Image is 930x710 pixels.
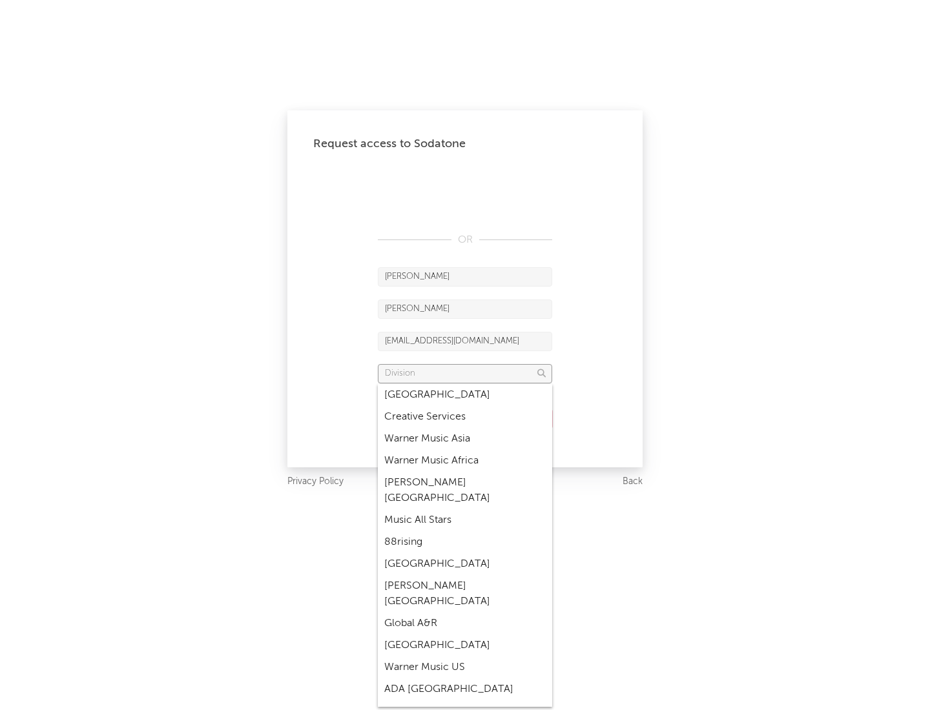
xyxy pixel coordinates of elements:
[378,364,552,383] input: Division
[378,450,552,472] div: Warner Music Africa
[378,332,552,351] input: Email
[378,613,552,634] div: Global A&R
[623,474,643,490] a: Back
[378,472,552,509] div: [PERSON_NAME] [GEOGRAPHIC_DATA]
[378,531,552,553] div: 88rising
[378,267,552,287] input: First Name
[378,656,552,678] div: Warner Music US
[378,678,552,700] div: ADA [GEOGRAPHIC_DATA]
[378,299,552,319] input: Last Name
[378,384,552,406] div: [GEOGRAPHIC_DATA]
[378,406,552,428] div: Creative Services
[287,474,344,490] a: Privacy Policy
[378,509,552,531] div: Music All Stars
[378,575,552,613] div: [PERSON_NAME] [GEOGRAPHIC_DATA]
[378,428,552,450] div: Warner Music Asia
[378,634,552,656] div: [GEOGRAPHIC_DATA]
[378,553,552,575] div: [GEOGRAPHIC_DATA]
[378,232,552,248] div: OR
[313,136,617,152] div: Request access to Sodatone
